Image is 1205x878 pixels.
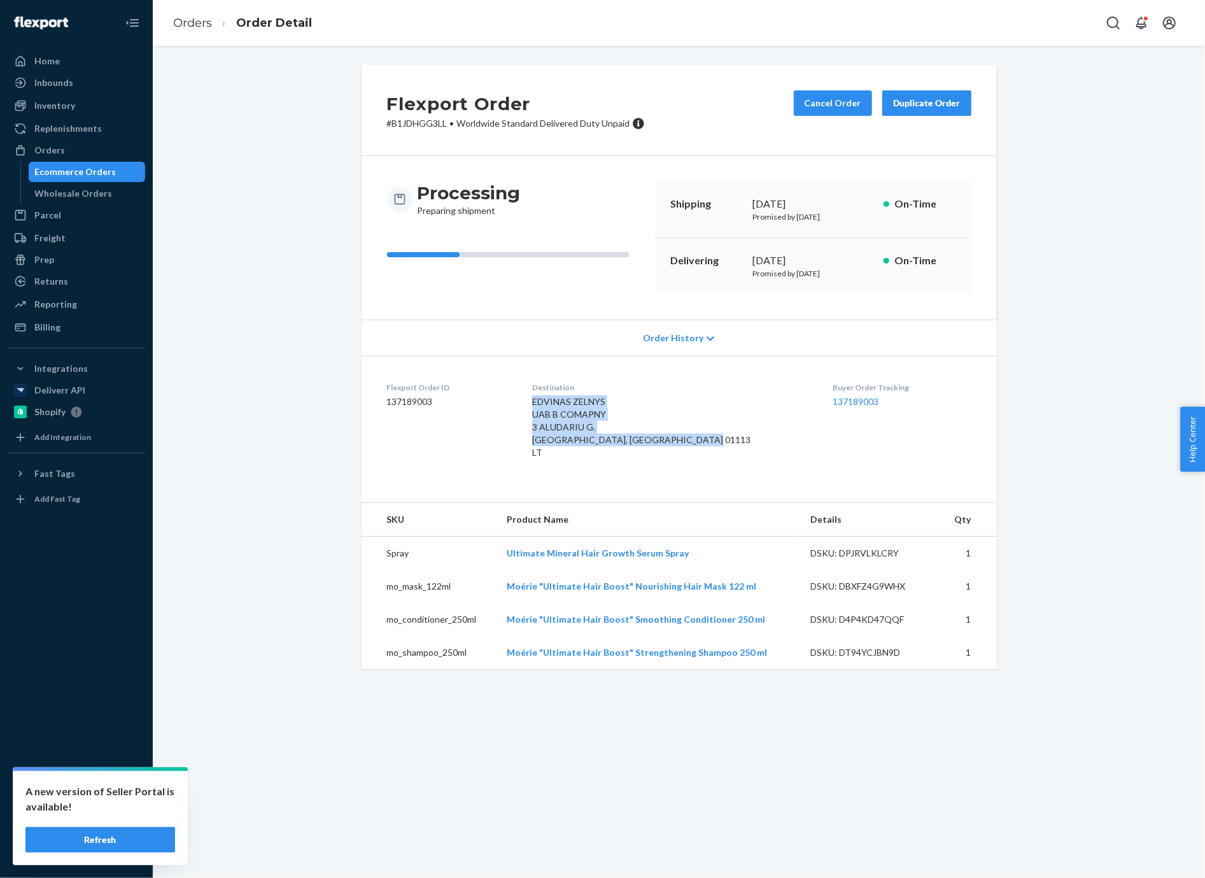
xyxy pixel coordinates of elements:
[450,118,455,129] span: •
[833,382,971,393] dt: Buyer Order Tracking
[34,321,60,334] div: Billing
[8,317,145,337] a: Billing
[893,97,961,110] div: Duplicate Order
[34,384,85,397] div: Deliverr API
[34,298,77,311] div: Reporting
[940,570,997,603] td: 1
[8,271,145,292] a: Returns
[940,636,997,669] td: 1
[8,380,145,400] a: Deliverr API
[497,503,800,537] th: Product Name
[753,211,873,222] p: Promised by [DATE]
[457,118,630,129] span: Worldwide Standard Delivered Duty Unpaid
[1129,10,1154,36] button: Open notifications
[362,503,497,537] th: SKU
[120,10,145,36] button: Close Navigation
[800,503,940,537] th: Details
[8,821,145,841] a: Help Center
[8,402,145,422] a: Shopify
[34,76,73,89] div: Inbounds
[25,784,175,814] p: A new version of Seller Portal is available!
[532,396,750,458] span: EDVINAS ZELNYS UAB B COMAPNY 3 ALUDARIU G. [GEOGRAPHIC_DATA], [GEOGRAPHIC_DATA] 01113 LT
[8,228,145,248] a: Freight
[34,432,91,443] div: Add Integration
[8,427,145,448] a: Add Integration
[8,842,145,863] button: Give Feedback
[8,358,145,379] button: Integrations
[14,17,68,29] img: Flexport logo
[1101,10,1126,36] button: Open Search Box
[753,253,873,268] div: [DATE]
[387,90,645,117] h2: Flexport Order
[8,73,145,93] a: Inbounds
[387,117,645,130] p: # B1JDHGG3LL
[387,395,512,408] dd: 137189003
[8,51,145,71] a: Home
[810,547,930,560] div: DSKU: DPJRVLKLCRY
[34,362,88,375] div: Integrations
[34,122,102,135] div: Replenishments
[34,493,80,504] div: Add Fast Tag
[35,166,116,178] div: Ecommerce Orders
[8,118,145,139] a: Replenishments
[810,613,930,626] div: DSKU: D4P4KD47QQF
[507,548,689,558] a: Ultimate Mineral Hair Growth Serum Spray
[34,275,68,288] div: Returns
[794,90,872,116] button: Cancel Order
[940,503,997,537] th: Qty
[507,614,765,625] a: Moérie "Ultimate Hair Boost" Smoothing Conditioner 250 ml
[643,332,703,344] span: Order History
[29,183,146,204] a: Wholesale Orders
[418,181,521,204] h3: Processing
[882,90,971,116] button: Duplicate Order
[1180,407,1205,472] button: Help Center
[8,294,145,315] a: Reporting
[894,253,956,268] p: On-Time
[8,140,145,160] a: Orders
[387,382,512,393] dt: Flexport Order ID
[833,396,878,407] a: 137189003
[362,570,497,603] td: mo_mask_122ml
[507,581,756,591] a: Moérie "Ultimate Hair Boost" Nourishing Hair Mask 122 ml
[810,646,930,659] div: DSKU: DT94YCJBN9D
[362,603,497,636] td: mo_conditioner_250ml
[173,16,212,30] a: Orders
[362,537,497,570] td: Spray
[670,253,743,268] p: Delivering
[8,489,145,509] a: Add Fast Tag
[8,96,145,116] a: Inventory
[34,253,54,266] div: Prep
[8,799,145,819] a: Talk to Support
[34,55,60,67] div: Home
[8,777,145,798] a: Settings
[8,250,145,270] a: Prep
[8,205,145,225] a: Parcel
[940,603,997,636] td: 1
[753,268,873,279] p: Promised by [DATE]
[34,467,75,480] div: Fast Tags
[163,4,322,42] ol: breadcrumbs
[34,144,65,157] div: Orders
[894,197,956,211] p: On-Time
[25,827,175,853] button: Refresh
[532,382,812,393] dt: Destination
[362,636,497,669] td: mo_shampoo_250ml
[34,209,61,222] div: Parcel
[418,181,521,217] div: Preparing shipment
[940,537,997,570] td: 1
[670,197,743,211] p: Shipping
[8,464,145,484] button: Fast Tags
[810,580,930,593] div: DSKU: DBXFZ4G9WHX
[753,197,873,211] div: [DATE]
[34,232,66,244] div: Freight
[1157,10,1182,36] button: Open account menu
[34,99,75,112] div: Inventory
[34,406,66,418] div: Shopify
[29,162,146,182] a: Ecommerce Orders
[35,187,113,200] div: Wholesale Orders
[507,647,767,658] a: Moérie "Ultimate Hair Boost" Strengthening Shampoo 250 ml
[236,16,312,30] a: Order Detail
